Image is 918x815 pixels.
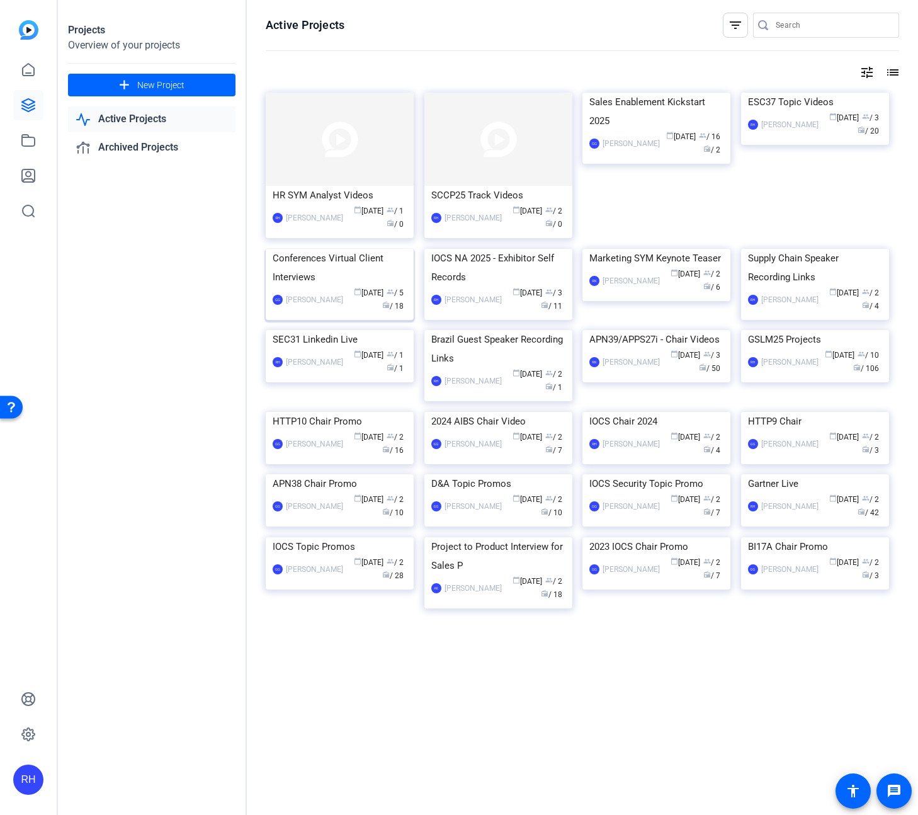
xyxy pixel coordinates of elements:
span: / 2 [703,495,720,504]
div: [PERSON_NAME] [761,118,819,131]
div: HTTP10 Chair Promo [273,412,407,431]
div: GG [431,439,441,449]
span: calendar_today [354,557,361,565]
div: GG [589,564,599,574]
mat-icon: message [887,784,902,799]
span: calendar_today [671,432,678,440]
span: calendar_today [666,132,674,139]
div: Gartner Live [748,474,882,493]
span: calendar_today [513,494,520,502]
span: / 18 [382,302,404,311]
span: radio [545,219,553,227]
div: [PERSON_NAME] [603,356,660,368]
span: / 1 [387,207,404,215]
div: RK [589,357,599,367]
span: calendar_today [513,576,520,584]
div: RH [273,357,283,367]
span: group [545,288,553,295]
mat-icon: accessibility [846,784,861,799]
span: / 0 [545,220,562,229]
div: [PERSON_NAME] [761,294,819,306]
span: / 4 [862,302,879,311]
span: / 2 [862,288,879,297]
span: group [862,557,870,565]
div: [PERSON_NAME] [286,356,343,368]
span: radio [703,508,711,515]
span: [DATE] [829,288,859,297]
div: [PERSON_NAME] [445,375,502,387]
div: 2024 AIBS Chair Video [431,412,565,431]
span: calendar_today [825,350,832,358]
span: / 16 [382,446,404,455]
div: APN39/APPS27i - Chair Videos [589,330,723,349]
span: radio [858,126,865,134]
span: / 3 [862,571,879,580]
div: Marketing SYM Keynote Teaser [589,249,723,268]
span: / 28 [382,571,404,580]
div: Brazil Guest Speaker Recording Links [431,330,565,368]
div: [PERSON_NAME] [603,500,660,513]
span: / 3 [545,288,562,297]
span: group [703,350,711,358]
div: [PERSON_NAME] [286,500,343,513]
mat-icon: add [116,77,132,93]
div: [PERSON_NAME] [286,438,343,450]
mat-icon: filter_list [728,18,743,33]
span: group [387,350,394,358]
span: [DATE] [666,132,696,141]
div: [PERSON_NAME] [286,212,343,224]
span: calendar_today [671,494,678,502]
div: GG [589,501,599,511]
span: calendar_today [671,269,678,276]
span: / 1 [387,364,404,373]
div: ESC37 Topic Videos [748,93,882,111]
span: / 106 [853,364,879,373]
div: BI17A Chair Promo [748,537,882,556]
span: group [703,432,711,440]
span: / 6 [703,283,720,292]
span: / 16 [699,132,720,141]
span: radio [545,445,553,453]
div: RH [748,501,758,511]
span: radio [703,145,711,152]
div: IOCS NA 2025 - Exhibitor Self Records [431,249,565,287]
div: GG [431,501,441,511]
div: Projects [68,23,235,38]
span: calendar_today [354,432,361,440]
div: RH [431,295,441,305]
span: / 2 [703,270,720,278]
span: group [545,576,553,584]
span: / 2 [862,495,879,504]
div: Overview of your projects [68,38,235,53]
div: [PERSON_NAME] [761,500,819,513]
span: group [703,494,711,502]
span: group [862,288,870,295]
div: [PERSON_NAME] [445,212,502,224]
span: radio [541,301,548,309]
span: radio [703,282,711,290]
mat-icon: list [884,65,899,80]
span: group [703,557,711,565]
span: group [387,557,394,565]
div: [PERSON_NAME] [286,294,343,306]
div: [PERSON_NAME] [445,294,502,306]
span: calendar_today [354,206,361,214]
div: GG [273,501,283,511]
span: [DATE] [354,433,383,442]
div: RH [589,439,599,449]
span: / 50 [699,364,720,373]
a: Active Projects [68,106,235,132]
span: group [545,432,553,440]
span: / 3 [862,446,879,455]
span: calendar_today [513,432,520,440]
span: / 2 [545,207,562,215]
span: group [387,288,394,295]
span: [DATE] [671,433,700,442]
div: [PERSON_NAME] [761,438,819,450]
span: calendar_today [671,557,678,565]
span: [DATE] [354,351,383,360]
span: / 7 [703,571,720,580]
div: [PERSON_NAME] [445,582,502,595]
span: calendar_today [829,288,837,295]
div: GG [273,295,283,305]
